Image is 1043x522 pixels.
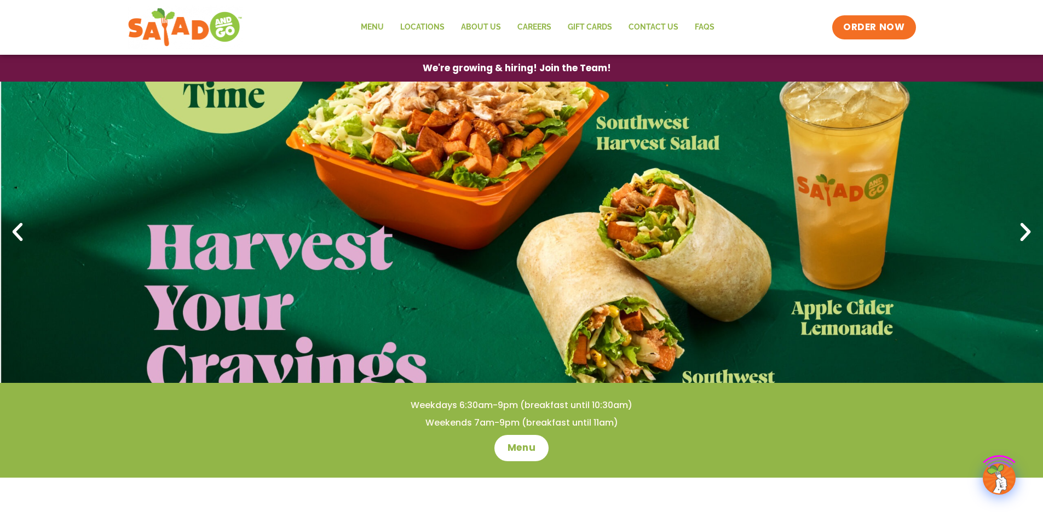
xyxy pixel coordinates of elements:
[687,15,723,40] a: FAQs
[128,5,243,49] img: new-SAG-logo-768×292
[22,417,1021,429] h4: Weekends 7am-9pm (breakfast until 11am)
[509,15,560,40] a: Careers
[832,15,915,39] a: ORDER NOW
[423,64,611,73] span: We're growing & hiring! Join the Team!
[620,15,687,40] a: Contact Us
[508,441,535,455] span: Menu
[392,15,453,40] a: Locations
[353,15,392,40] a: Menu
[843,21,904,34] span: ORDER NOW
[22,399,1021,411] h4: Weekdays 6:30am-9pm (breakfast until 10:30am)
[494,435,549,461] a: Menu
[406,55,627,81] a: We're growing & hiring! Join the Team!
[353,15,723,40] nav: Menu
[453,15,509,40] a: About Us
[560,15,620,40] a: GIFT CARDS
